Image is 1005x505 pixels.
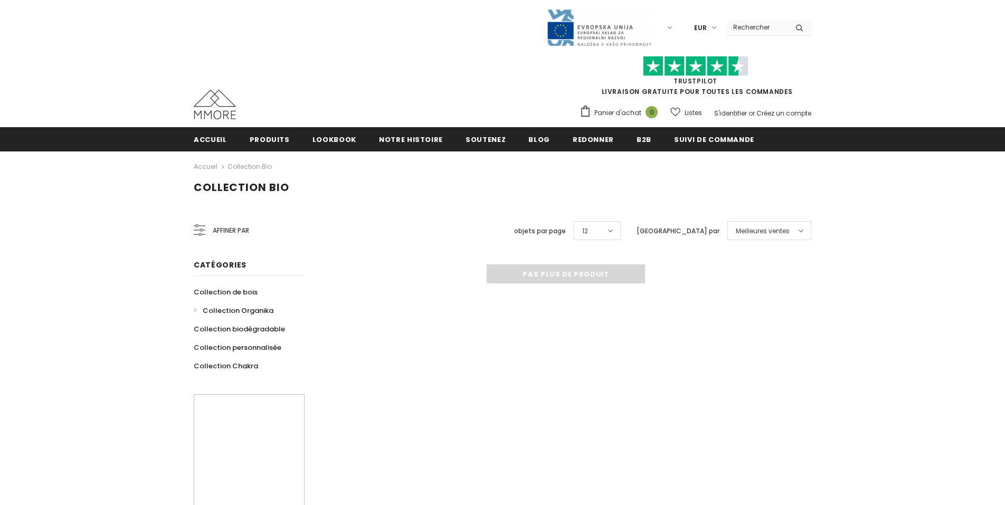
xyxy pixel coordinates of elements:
[379,127,443,151] a: Notre histoire
[582,226,588,236] span: 12
[194,127,227,151] a: Accueil
[312,135,356,145] span: Lookbook
[674,77,717,85] a: TrustPilot
[573,127,614,151] a: Redonner
[637,226,719,236] label: [GEOGRAPHIC_DATA] par
[379,135,443,145] span: Notre histoire
[194,260,246,270] span: Catégories
[194,301,273,320] a: Collection Organika
[714,109,747,118] a: S'identifier
[203,306,273,316] span: Collection Organika
[573,135,614,145] span: Redonner
[736,226,790,236] span: Meilleures ventes
[594,108,641,118] span: Panier d'achat
[756,109,811,118] a: Créez un compte
[580,61,811,96] span: LIVRAISON GRATUITE POUR TOUTES LES COMMANDES
[670,103,702,122] a: Listes
[580,105,663,121] a: Panier d'achat 0
[250,127,290,151] a: Produits
[546,8,652,47] img: Javni Razpis
[528,127,550,151] a: Blog
[674,135,754,145] span: Suivi de commande
[194,324,285,334] span: Collection biodégradable
[194,361,258,371] span: Collection Chakra
[213,225,249,236] span: Affiner par
[312,127,356,151] a: Lookbook
[514,226,566,236] label: objets par page
[528,135,550,145] span: Blog
[194,320,285,338] a: Collection biodégradable
[637,135,651,145] span: B2B
[727,20,788,35] input: Search Site
[194,283,258,301] a: Collection de bois
[194,342,281,352] span: Collection personnalisée
[646,106,658,118] span: 0
[643,56,748,77] img: Faites confiance aux étoiles pilotes
[694,23,707,33] span: EUR
[194,180,289,195] span: Collection Bio
[194,357,258,375] a: Collection Chakra
[546,23,652,32] a: Javni Razpis
[194,287,258,297] span: Collection de bois
[674,127,754,151] a: Suivi de commande
[194,338,281,357] a: Collection personnalisée
[227,162,272,171] a: Collection Bio
[466,135,506,145] span: soutenez
[748,109,755,118] span: or
[685,108,702,118] span: Listes
[250,135,290,145] span: Produits
[194,135,227,145] span: Accueil
[194,160,217,173] a: Accueil
[637,127,651,151] a: B2B
[194,90,236,119] img: Cas MMORE
[466,127,506,151] a: soutenez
